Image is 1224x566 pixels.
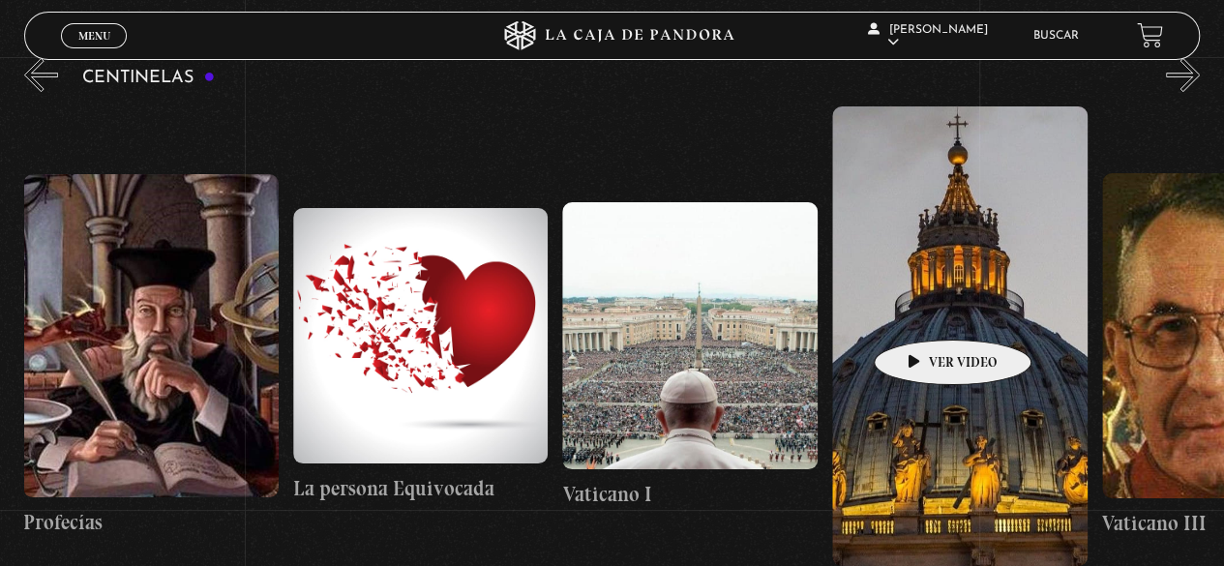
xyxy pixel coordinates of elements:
h4: Profecías [23,507,279,538]
span: Menu [78,30,110,42]
a: View your shopping cart [1137,22,1163,48]
button: Previous [24,58,58,92]
span: Cerrar [72,45,117,59]
h4: La persona Equivocada [293,473,549,504]
span: [PERSON_NAME] [868,24,988,48]
h3: Centinelas [82,69,215,87]
h4: Vaticano I [562,479,818,510]
button: Next [1166,58,1200,92]
a: Buscar [1033,30,1079,42]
